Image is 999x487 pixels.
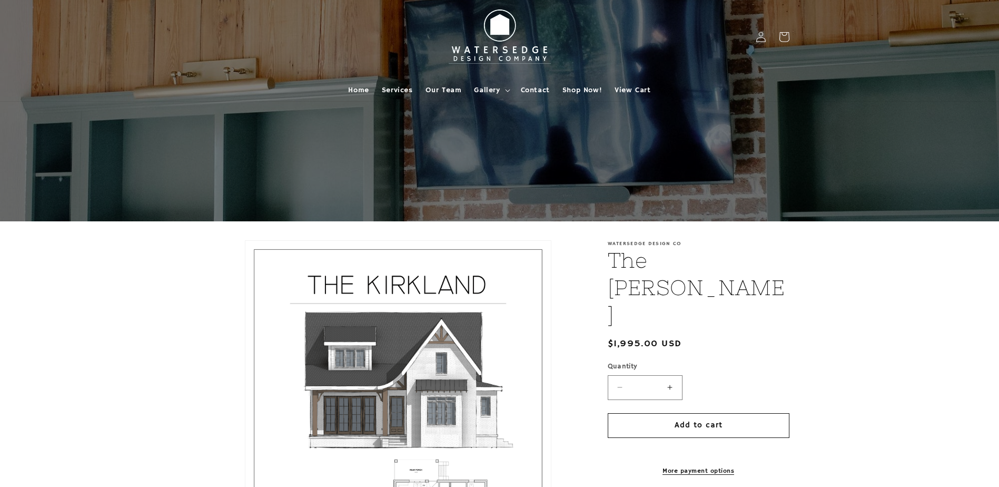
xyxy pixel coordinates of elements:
[521,85,550,95] span: Contact
[515,79,556,101] a: Contact
[442,4,558,70] img: Watersedge Design Co
[608,247,789,329] h1: The [PERSON_NAME]
[474,85,500,95] span: Gallery
[608,240,789,247] p: Watersedge Design Co
[608,362,789,372] label: Quantity
[608,466,789,476] a: More payment options
[608,413,789,438] button: Add to cart
[382,85,413,95] span: Services
[426,85,462,95] span: Our Team
[419,79,468,101] a: Our Team
[615,85,650,95] span: View Cart
[468,79,514,101] summary: Gallery
[342,79,375,101] a: Home
[556,79,608,101] a: Shop Now!
[608,337,682,351] span: $1,995.00 USD
[562,85,602,95] span: Shop Now!
[608,79,657,101] a: View Cart
[348,85,369,95] span: Home
[375,79,419,101] a: Services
